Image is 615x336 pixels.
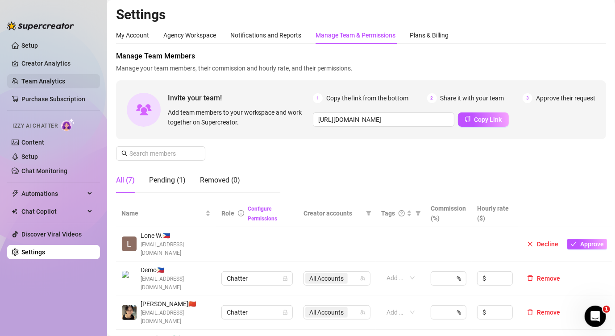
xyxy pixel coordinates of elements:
a: Chat Monitoring [21,167,67,174]
span: filter [364,207,373,220]
span: lock [283,310,288,315]
span: Copy Link [474,116,502,123]
a: Settings [21,249,45,256]
div: Notifications and Reports [230,30,301,40]
span: 1 [313,93,323,103]
img: Anselmo Israel [122,305,137,320]
span: All Accounts [309,274,344,283]
span: Creator accounts [303,208,362,218]
span: Remove [537,309,560,316]
a: Purchase Subscription [21,92,93,106]
span: Manage Team Members [116,51,606,62]
span: check [570,241,577,247]
a: Setup [21,42,38,49]
input: Search members [129,149,193,158]
span: Approve their request [536,93,595,103]
span: Demo 🇵🇭 [141,265,211,275]
span: Chatter [227,272,287,285]
span: 3 [523,93,532,103]
span: search [121,150,128,157]
span: Chatter [227,306,287,319]
span: Izzy AI Chatter [12,122,58,130]
div: Agency Workspace [163,30,216,40]
span: lock [283,276,288,281]
div: My Account [116,30,149,40]
img: Chat Copilot [12,208,17,215]
span: Copy the link from the bottom [326,93,408,103]
div: Plans & Billing [410,30,449,40]
h2: Settings [116,6,606,23]
a: Creator Analytics [21,56,93,71]
a: Team Analytics [21,78,65,85]
span: filter [366,211,371,216]
th: Hourly rate ($) [472,200,518,227]
span: All Accounts [305,307,348,318]
span: close [527,241,533,247]
span: Decline [537,241,558,248]
a: Content [21,139,44,146]
button: Remove [524,273,564,284]
span: Name [121,208,204,218]
button: Remove [524,307,564,318]
div: Pending (1) [149,175,186,186]
span: [PERSON_NAME] 🇨🇳 [141,299,211,309]
span: Approve [580,241,604,248]
a: Setup [21,153,38,160]
span: team [360,276,366,281]
span: Remove [537,275,560,282]
th: Commission (%) [425,200,472,227]
img: logo-BBDzfeDw.svg [7,21,74,30]
span: Automations [21,187,85,201]
span: question-circle [399,210,405,216]
button: Decline [524,239,562,249]
span: thunderbolt [12,190,19,197]
span: Chat Copilot [21,204,85,219]
span: [EMAIL_ADDRESS][DOMAIN_NAME] [141,241,211,257]
img: Demo [122,271,137,286]
th: Name [116,200,216,227]
span: copy [465,116,471,122]
span: team [360,310,366,315]
a: Configure Permissions [248,206,277,222]
span: delete [527,309,533,315]
span: All Accounts [305,273,348,284]
span: Add team members to your workspace and work together on Supercreator. [168,108,309,127]
div: Removed (0) [200,175,240,186]
img: Lone Wolf [122,236,137,251]
span: Invite your team! [168,92,313,104]
span: [EMAIL_ADDRESS][DOMAIN_NAME] [141,309,211,326]
span: filter [416,211,421,216]
span: info-circle [238,210,244,216]
span: Share it with your team [440,93,504,103]
a: Discover Viral Videos [21,231,82,238]
button: Approve [567,239,607,249]
span: Role [221,210,234,217]
iframe: Intercom live chat [585,306,606,327]
span: 2 [427,93,437,103]
span: Lone W. 🇵🇭 [141,231,211,241]
span: filter [414,207,423,220]
div: All (7) [116,175,135,186]
span: All Accounts [309,307,344,317]
span: delete [527,275,533,281]
span: Manage your team members, their commission and hourly rate, and their permissions. [116,63,606,73]
span: 1 [603,306,610,313]
button: Copy Link [458,112,509,127]
span: [EMAIL_ADDRESS][DOMAIN_NAME] [141,275,211,292]
div: Manage Team & Permissions [316,30,395,40]
span: Tags [381,208,395,218]
img: AI Chatter [61,118,75,131]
